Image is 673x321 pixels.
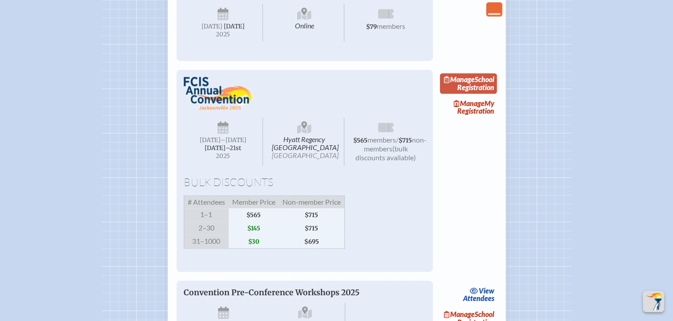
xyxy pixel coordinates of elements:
span: / [396,135,399,144]
span: Convention Pre-Conference Workshops 2025 [184,288,359,297]
span: $145 [229,222,279,235]
span: 2025 [191,153,256,159]
span: [DATE] [224,23,245,30]
span: [GEOGRAPHIC_DATA] [272,151,339,159]
span: Member Price [229,196,279,209]
span: Non-member Price [279,196,345,209]
span: Manage [444,310,475,318]
span: Online [265,4,344,41]
span: Hyatt Regency [GEOGRAPHIC_DATA] [265,118,344,166]
span: $79 [366,23,377,31]
button: Scroll Top [643,291,664,312]
span: Manage [444,75,475,83]
span: $715 [279,208,345,222]
span: $715 [279,222,345,235]
span: non-members [364,135,427,153]
span: [DATE] [200,136,221,144]
span: [DATE] [201,23,222,30]
span: $565 [353,137,367,144]
span: 2025 [191,31,256,38]
a: ManageMy Registration [440,97,497,118]
span: $30 [229,235,279,249]
span: # Attendees [184,196,229,209]
span: $695 [279,235,345,249]
span: Manage [454,99,484,107]
span: 31–1000 [184,235,229,249]
img: To the top [645,293,662,310]
a: ManageSchool Registration [440,73,497,94]
span: 2–30 [184,222,229,235]
span: $715 [399,137,412,144]
span: members [377,22,405,30]
img: FCIS Convention 2025 [184,77,253,110]
span: 1–1 [184,208,229,222]
span: members [367,135,396,144]
span: [DATE]–⁠21st [205,144,241,152]
span: $565 [229,208,279,222]
a: viewAttendees [461,284,497,305]
h1: Bulk Discounts [184,176,426,189]
span: (bulk discounts available) [355,144,416,162]
span: view [479,286,494,295]
span: –[DATE] [221,136,246,144]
